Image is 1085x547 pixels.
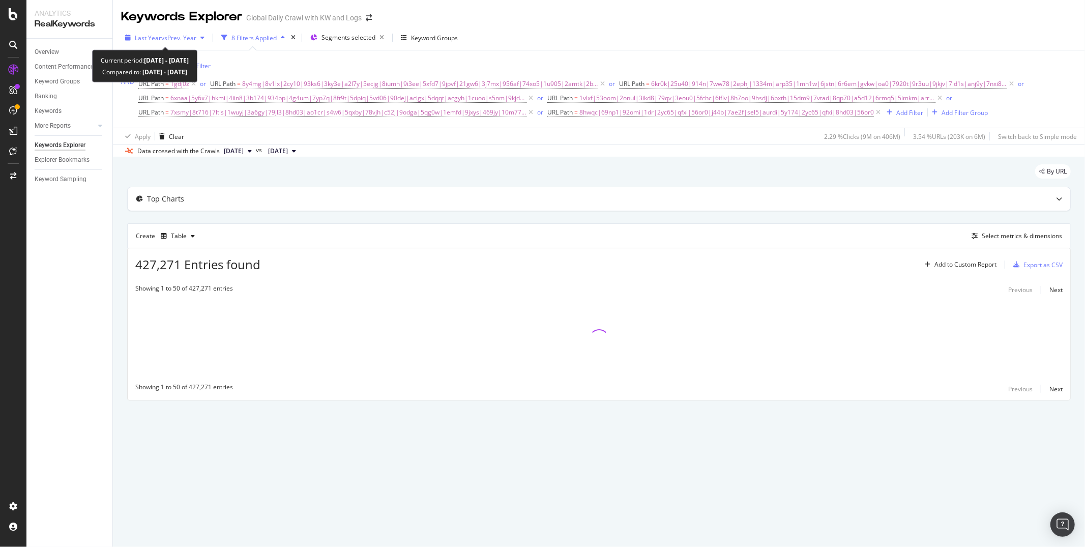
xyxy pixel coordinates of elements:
span: = [646,79,650,88]
a: Keywords Explorer [35,140,105,151]
div: Keyword Groups [35,76,80,87]
button: Apply [121,128,151,145]
span: = [165,79,169,88]
span: 1vlxf|53oom|2onul|3ikd8|79qv|3eou0|5fchc|6iflv|8h7oo|9hsdj|6bxth|15dm9|7vtad|8qp70|a5d12|6rmq5|5i... [579,91,935,105]
div: Open Intercom Messenger [1050,512,1075,537]
div: Export as CSV [1023,261,1063,269]
div: Explorer Bookmarks [35,155,90,165]
span: 1gdj0z [170,77,189,91]
div: Keywords Explorer [121,8,242,25]
span: URL Path [138,94,164,102]
button: or [537,93,543,103]
a: Content Performance [35,62,105,72]
div: Keyword Sampling [35,174,86,185]
div: Analytics [35,8,104,18]
div: More Reports [35,121,71,131]
b: [DATE] - [DATE] [141,68,187,76]
button: Table [157,228,199,244]
div: Data crossed with the Crawls [137,147,220,156]
span: 2025 Oct. 4th [224,147,244,156]
span: vs [256,146,264,155]
a: Explorer Bookmarks [35,155,105,165]
div: or [537,108,543,117]
button: or [537,107,543,117]
div: Current period: [101,54,189,66]
div: 8 Filters Applied [231,34,277,42]
button: or [946,93,952,103]
span: URL Path [619,79,644,88]
div: Keyword Groups [411,34,458,42]
button: Export as CSV [1009,256,1063,273]
div: Switch back to Simple mode [998,132,1077,141]
div: Add to Custom Report [934,262,996,268]
button: 8 Filters Applied [217,30,289,46]
div: 2.29 % Clicks ( 9M on 406M ) [824,132,900,141]
span: = [165,94,169,102]
div: Previous [1008,285,1033,294]
a: Ranking [35,91,105,102]
div: Select metrics & dimensions [982,232,1062,240]
div: Add Filter [896,108,923,117]
button: Next [1049,383,1063,395]
div: Table [171,233,187,239]
span: vs Prev. Year [161,34,196,42]
button: Previous [1008,284,1033,296]
div: Ranking [35,91,57,102]
div: Keywords [35,106,62,117]
div: legacy label [1035,164,1071,179]
span: = [574,94,578,102]
button: Add Filter [883,106,923,119]
div: Clear [169,132,184,141]
div: Apply [135,132,151,141]
span: = [165,108,169,117]
a: Keyword Groups [35,76,105,87]
div: arrow-right-arrow-left [366,14,372,21]
span: 427,271 Entries found [135,256,260,273]
span: URL Path [138,79,164,88]
div: times [289,33,298,43]
button: [DATE] [220,145,256,157]
div: Showing 1 to 50 of 427,271 entries [135,284,233,296]
div: Previous [1008,385,1033,393]
div: 3.54 % URLs ( 203K on 6M ) [913,132,985,141]
div: Next [1049,385,1063,393]
button: Add Filter Group [928,106,988,119]
span: URL Path [138,108,164,117]
span: By URL [1047,168,1067,175]
span: 8y4mg|8v1lx|2cy10|93ks6|3ky3e|a2l7y|5ecjg|8iumh|9i3ee|5xfd7|9jpvf|21gw6|3j7mx|956af|74xo5|1u905|2... [242,77,598,91]
button: or [1018,79,1024,89]
a: Keyword Sampling [35,174,105,185]
button: [DATE] [264,145,300,157]
a: More Reports [35,121,95,131]
span: = [237,79,241,88]
button: Last YearvsPrev. Year [121,30,209,46]
span: Last Year [135,34,161,42]
button: Next [1049,284,1063,296]
button: Select metrics & dimensions [967,230,1062,242]
div: Showing 1 to 50 of 427,271 entries [135,383,233,395]
button: or [609,79,615,89]
div: RealKeywords [35,18,104,30]
div: Add Filter Group [942,108,988,117]
div: Overview [35,47,59,57]
button: Segments selected [306,30,388,46]
span: URL Path [547,94,573,102]
b: [DATE] - [DATE] [144,56,189,65]
button: Add to Custom Report [921,256,996,273]
button: Previous [1008,383,1033,395]
div: Create [136,228,199,244]
div: Compared to: [102,66,187,78]
button: or [200,79,206,89]
a: Overview [35,47,105,57]
span: URL Path [210,79,236,88]
span: 8hwqc|69np1|92omi|1dr|2yc65|qfxi|56or0|j44b|7ae2f|sel5|aurdi|5y174|2yc65|qfxi|8hd03|56or0 [579,105,874,120]
span: 7xsmy|8t716|7ltis|1wuyj|3a6gy|79jl3|8hd03|ao1cr|s4w6|5qxby|78vjh|c52j|9odga|5qg0w|1emfd|9jxys|469... [170,105,526,120]
button: Keyword Groups [397,30,462,46]
span: Segments selected [321,33,375,42]
a: Keywords [35,106,105,117]
button: Clear [155,128,184,145]
div: Keywords Explorer [35,140,85,151]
